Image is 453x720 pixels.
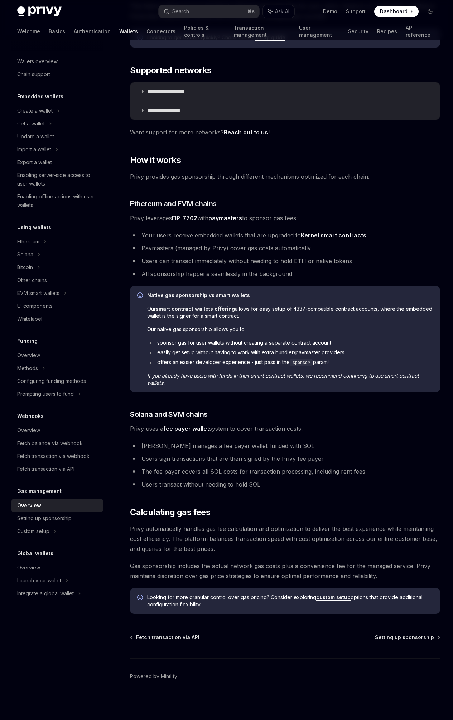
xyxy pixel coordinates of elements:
div: Overview [17,426,40,435]
a: UI components [11,300,103,312]
a: Configuring funding methods [11,375,103,388]
div: Solana [17,250,33,259]
a: Security [348,23,368,40]
code: sponsor [290,359,313,366]
h5: Embedded wallets [17,92,63,101]
a: Powered by Mintlify [130,673,177,680]
a: User management [299,23,339,40]
em: If you already have users with funds in their smart contract wallets, we recommend continuing to ... [147,373,419,386]
div: Whitelabel [17,315,42,323]
div: Prompting users to fund [17,390,74,398]
a: Transaction management [234,23,291,40]
a: Fetch transaction via API [131,634,199,641]
a: Overview [11,499,103,512]
li: All sponsorship happens seamlessly in the background [130,269,440,279]
button: Search...⌘K [159,5,259,18]
span: Setting up sponsorship [375,634,434,641]
h5: Global wallets [17,549,53,558]
li: offers an easier developer experience - just pass in the param! [147,359,433,366]
div: Overview [17,351,40,360]
div: Enabling server-side access to user wallets [17,171,99,188]
span: Privy uses a system to cover transaction costs: [130,424,440,434]
span: Calculating gas fees [130,507,210,518]
div: Enabling offline actions with user wallets [17,192,99,209]
a: Overview [11,561,103,574]
div: Get a wallet [17,119,45,128]
li: sponsor gas for user wallets without creating a separate contract account [147,339,433,346]
span: ⌘ K [247,9,255,14]
a: Fetch balance via webhook [11,437,103,450]
a: Export a wallet [11,156,103,169]
strong: fee payer wallet [163,425,209,432]
div: Launch your wallet [17,576,61,585]
div: EVM smart wallets [17,289,59,297]
a: Welcome [17,23,40,40]
li: Paymasters (managed by Privy) cover gas costs automatically [130,243,440,253]
div: Fetch transaction via API [17,465,74,473]
a: Authentication [74,23,111,40]
div: Search... [172,7,192,16]
span: Our allows for easy setup of 4337-compatible contract accounts, where the embedded wallet is the ... [147,305,433,320]
div: Import a wallet [17,145,51,154]
span: Looking for more granular control over gas pricing? Consider exploring options that provide addit... [147,594,433,608]
span: How it works [130,154,181,166]
div: Create a wallet [17,107,53,115]
a: Reach out to us! [224,129,270,136]
a: Wallets [119,23,138,40]
div: Integrate a global wallet [17,589,74,598]
span: Want support for more networks? [130,127,440,137]
a: Whitelabel [11,312,103,325]
li: Users transact without needing to hold SOL [130,479,440,489]
div: Wallets overview [17,57,58,66]
span: Dashboard [380,8,408,15]
span: Ask AI [275,8,289,15]
div: Fetch transaction via webhook [17,452,90,460]
div: Ethereum [17,237,39,246]
div: Overview [17,501,41,510]
a: Policies & controls [184,23,225,40]
div: Update a wallet [17,132,54,141]
button: Toggle dark mode [424,6,436,17]
span: Fetch transaction via API [136,634,199,641]
div: Methods [17,364,38,373]
a: custom setup [316,594,351,601]
strong: Native gas sponsorship vs smart wallets [147,292,250,298]
a: Basics [49,23,65,40]
a: Recipes [377,23,397,40]
a: Demo [323,8,337,15]
div: Fetch balance via webhook [17,439,83,448]
span: Privy automatically handles gas fee calculation and optimization to deliver the best experience w... [130,524,440,554]
h5: Funding [17,337,38,345]
strong: paymasters [208,214,242,222]
div: Setting up sponsorship [17,514,72,523]
li: [PERSON_NAME] manages a fee payer wallet funded with SOL [130,441,440,451]
span: Supported networks [130,65,211,76]
span: Our native gas sponsorship allows you to: [147,326,433,333]
div: Bitcoin [17,263,33,272]
div: Other chains [17,276,47,285]
li: Your users receive embedded wallets that are upgraded to [130,230,440,240]
a: Wallets overview [11,55,103,68]
span: Gas sponsorship includes the actual network gas costs plus a convenience fee for the managed serv... [130,561,440,581]
a: Support [346,8,366,15]
div: Export a wallet [17,158,52,167]
a: Connectors [146,23,175,40]
h5: Webhooks [17,412,44,420]
span: Privy provides gas sponsorship through different mechanisms optimized for each chain: [130,172,440,182]
svg: Info [137,595,144,602]
li: Users can transact immediately without needing to hold ETH or native tokens [130,256,440,266]
button: Ask AI [263,5,294,18]
span: Ethereum and EVM chains [130,199,217,209]
li: The fee payer covers all SOL costs for transaction processing, including rent fees [130,467,440,477]
div: UI components [17,302,53,310]
a: Fetch transaction via API [11,463,103,475]
svg: Info [137,292,144,300]
a: Chain support [11,68,103,81]
div: Overview [17,563,40,572]
a: Other chains [11,274,103,287]
a: Dashboard [374,6,419,17]
h5: Using wallets [17,223,51,232]
span: Solana and SVM chains [130,409,208,419]
div: Chain support [17,70,50,79]
span: Privy leverages with to sponsor gas fees: [130,213,440,223]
